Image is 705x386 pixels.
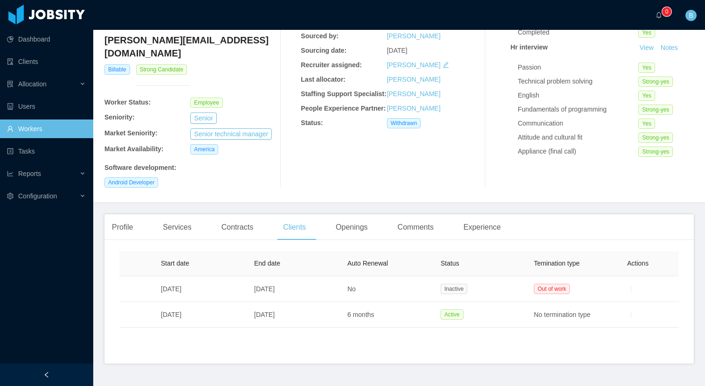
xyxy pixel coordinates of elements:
[190,128,272,140] button: Senior technical manager
[7,193,14,199] i: icon: setting
[7,30,86,49] a: icon: pie-chartDashboard
[104,98,151,106] b: Worker Status:
[7,170,14,177] i: icon: line-chart
[656,12,662,18] i: icon: bell
[7,119,86,138] a: icon: userWorkers
[518,63,639,72] div: Passion
[347,260,388,267] span: Auto Renewal
[518,133,639,142] div: Attitude and cultural fit
[627,260,649,267] span: Actions
[18,80,47,88] span: Allocation
[456,214,508,240] div: Experience
[301,105,386,112] b: People Experience Partner:
[104,129,158,137] b: Market Seniority:
[161,285,181,293] span: [DATE]
[7,97,86,116] a: icon: robotUsers
[441,284,467,294] span: Inactive
[638,63,655,73] span: Yes
[18,192,57,200] span: Configuration
[18,170,41,177] span: Reports
[301,76,346,83] b: Last allocator:
[254,311,275,318] span: [DATE]
[190,98,222,108] span: Employee
[254,260,280,267] span: End date
[518,28,639,37] div: Completed
[214,214,261,240] div: Contracts
[638,147,673,157] span: Strong-yes
[518,147,639,156] div: Appliance (final call)
[387,61,441,69] a: [PERSON_NAME]
[155,214,199,240] div: Services
[662,7,671,16] sup: 0
[441,260,459,267] span: Status
[328,214,375,240] div: Openings
[104,145,164,153] b: Market Availability:
[104,177,158,188] span: Android Developer
[7,142,86,161] a: icon: profileTasks
[441,309,463,320] span: Active
[518,77,639,86] div: Technical problem solving
[340,302,433,328] td: 6 months
[387,47,408,54] span: [DATE]
[636,44,657,51] a: View
[104,214,140,240] div: Profile
[301,61,362,69] b: Recruiter assigned:
[387,118,421,128] span: Withdrawn
[276,214,313,240] div: Clients
[136,64,187,75] span: Strong Candidate
[638,119,655,129] span: Yes
[104,113,135,121] b: Seniority:
[518,119,639,128] div: Communication
[104,34,276,60] h4: [PERSON_NAME][EMAIL_ADDRESS][DOMAIN_NAME]
[511,43,548,51] strong: Hr interview
[340,276,433,302] td: No
[638,28,655,38] span: Yes
[301,32,339,40] b: Sourced by:
[161,311,181,318] span: [DATE]
[254,285,275,293] span: [DATE]
[442,62,449,68] i: icon: edit
[518,91,639,100] div: English
[7,81,14,87] i: icon: solution
[638,105,673,115] span: Strong-yes
[638,91,655,101] span: Yes
[190,144,218,154] span: America
[657,42,682,54] button: Notes
[390,214,441,240] div: Comments
[301,47,346,54] b: Sourcing date:
[534,284,570,294] span: Out of work
[387,32,441,40] a: [PERSON_NAME]
[190,112,216,124] button: Senior
[161,260,189,267] span: Start date
[638,77,673,87] span: Strong-yes
[534,260,580,267] span: Temination type
[301,90,387,98] b: Staffing Support Specialist:
[301,119,323,126] b: Status:
[518,105,639,114] div: Fundamentals of programming
[387,105,441,112] a: [PERSON_NAME]
[638,133,673,143] span: Strong-yes
[7,52,86,71] a: icon: auditClients
[387,90,441,98] a: [PERSON_NAME]
[689,10,693,21] span: B
[104,164,176,171] b: Software development :
[387,76,441,83] a: [PERSON_NAME]
[104,64,130,75] span: Billable
[526,302,620,328] td: No termination type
